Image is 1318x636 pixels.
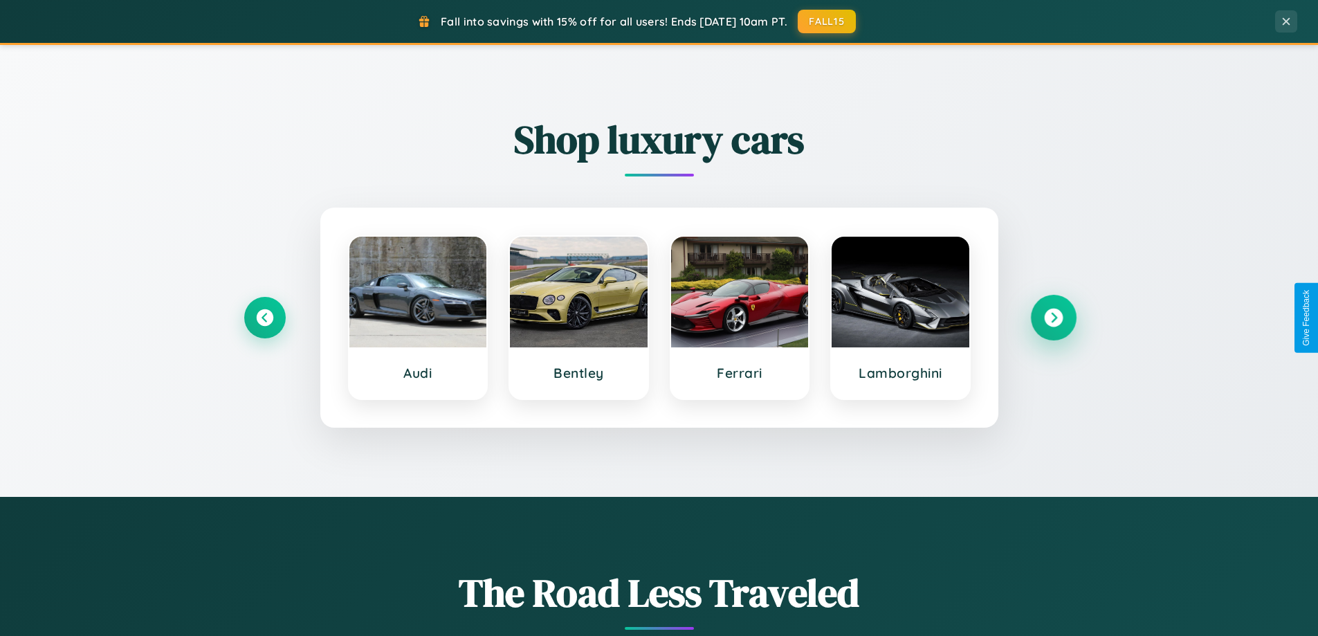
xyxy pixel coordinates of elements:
[244,566,1074,619] h1: The Road Less Traveled
[441,15,787,28] span: Fall into savings with 15% off for all users! Ends [DATE] 10am PT.
[1301,290,1311,346] div: Give Feedback
[798,10,856,33] button: FALL15
[244,113,1074,166] h2: Shop luxury cars
[685,365,795,381] h3: Ferrari
[363,365,473,381] h3: Audi
[845,365,955,381] h3: Lamborghini
[524,365,634,381] h3: Bentley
